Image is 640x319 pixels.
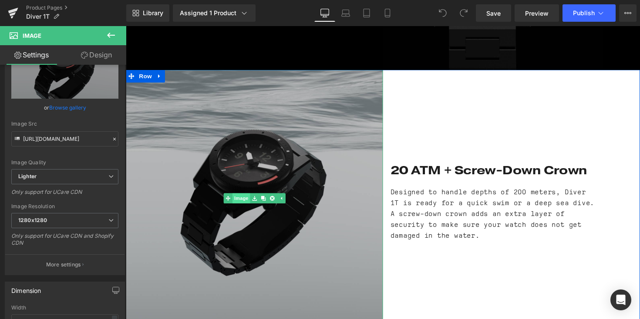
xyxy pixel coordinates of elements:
a: Clone Element [136,171,145,182]
a: Browse gallery [49,100,86,115]
div: Open Intercom Messenger [610,289,631,310]
a: Desktop [314,4,335,22]
span: Preview [525,9,549,18]
span: Designed to handle depths of 200 meters, Diver 1T is ready for a quick swim or a deep sea dive. A... [271,167,485,218]
strong: 20 ATM + Screw-Down Crown [271,140,473,155]
b: 1280x1280 [18,217,47,223]
a: Expand / Collapse [154,171,163,182]
div: Only support for UCare CDN and Shopify CDN [11,233,118,252]
span: Save [486,9,501,18]
button: More settings [5,254,125,275]
span: Library [143,9,163,17]
a: Design [65,45,128,65]
div: or [11,103,118,112]
div: Image Src [11,121,118,127]
a: Laptop [335,4,356,22]
div: Image Resolution [11,203,118,209]
div: Dimension [11,282,41,294]
div: Image Quality [11,159,118,166]
button: Redo [455,4,472,22]
button: Publish [563,4,616,22]
a: Preview [515,4,559,22]
span: Image [23,32,41,39]
p: More settings [46,261,81,269]
input: Link [11,131,118,146]
a: Mobile [377,4,398,22]
span: Image [109,171,128,182]
a: Expand / Collapse [29,45,40,58]
a: Delete Element [145,171,155,182]
button: Undo [434,4,451,22]
span: Diver 1T [26,13,50,20]
a: New Library [126,4,169,22]
div: Assigned 1 Product [180,9,249,17]
a: Product Pages [26,4,126,11]
button: More [619,4,637,22]
div: Width [11,305,118,311]
a: Tablet [356,4,377,22]
span: Row [11,45,29,58]
a: Save element [127,171,136,182]
b: Lighter [18,173,37,179]
div: Only support for UCare CDN [11,189,118,201]
span: Publish [573,10,595,17]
